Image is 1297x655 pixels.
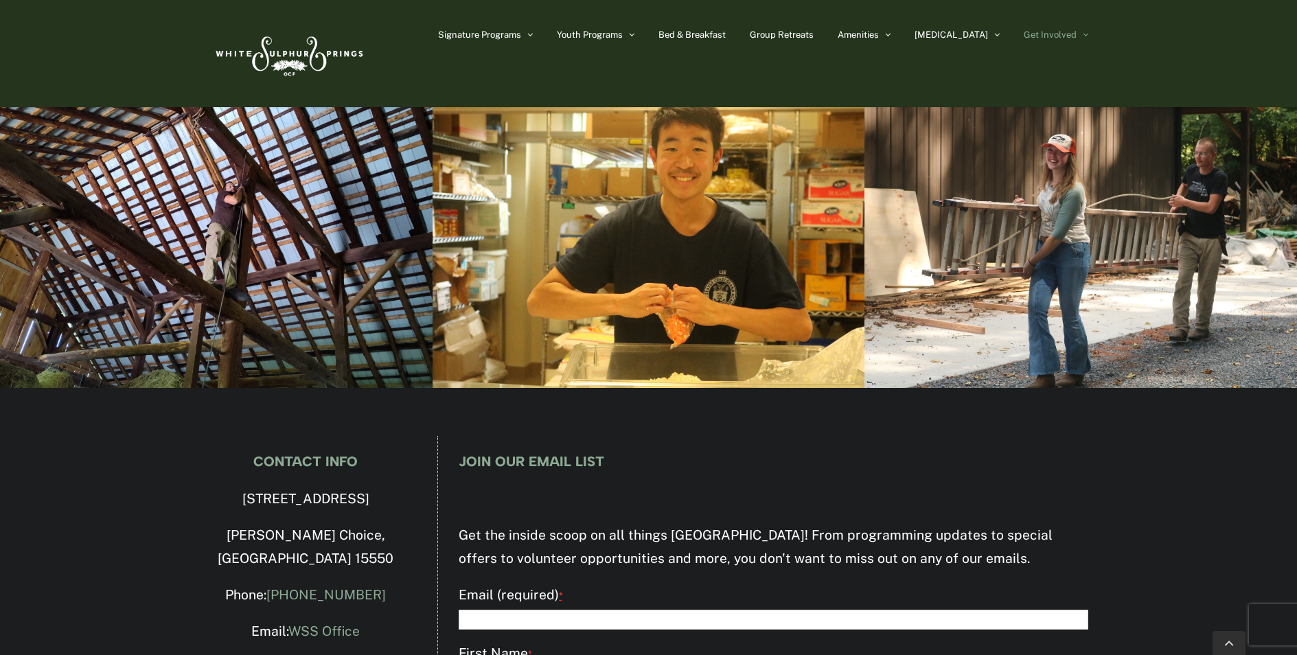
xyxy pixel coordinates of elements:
[750,30,814,39] span: Group Retreats
[559,590,563,601] abbr: required
[209,584,402,607] p: Phone:
[209,487,402,511] p: [STREET_ADDRESS]
[209,454,402,469] h4: CONTACT INFO
[209,21,367,86] img: White Sulphur Springs Logo
[557,30,623,39] span: Youth Programs
[209,620,402,643] p: Email:
[438,30,521,39] span: Signature Programs
[915,30,988,39] span: [MEDICAL_DATA]
[658,30,726,39] span: Bed & Breakfast
[266,587,386,602] a: [PHONE_NUMBER]
[288,623,360,639] a: WSS Office
[1024,30,1077,39] span: Get Involved
[459,524,1088,571] p: Get the inside scoop on all things [GEOGRAPHIC_DATA]! From programming updates to special offers ...
[459,584,1088,608] label: Email (required)
[209,524,402,571] p: [PERSON_NAME] Choice, [GEOGRAPHIC_DATA] 15550
[459,454,1088,469] h4: JOIN OUR EMAIL LIST
[838,30,879,39] span: Amenities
